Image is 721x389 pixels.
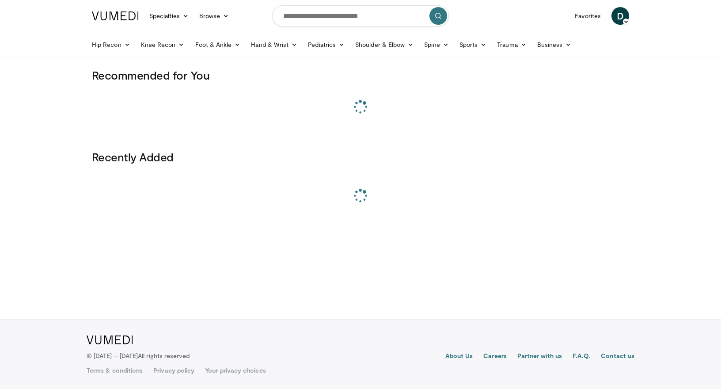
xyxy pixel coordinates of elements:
a: Careers [483,351,507,362]
a: Sports [454,36,492,53]
img: VuMedi Logo [87,336,133,344]
a: Your privacy choices [205,366,266,375]
p: © [DATE] – [DATE] [87,351,190,360]
h3: Recently Added [92,150,629,164]
a: Favorites [569,7,606,25]
a: Contact us [601,351,634,362]
span: All rights reserved [138,352,190,359]
a: Partner with us [517,351,562,362]
input: Search topics, interventions [272,5,449,27]
img: VuMedi Logo [92,11,139,20]
a: Hip Recon [87,36,136,53]
a: Shoulder & Elbow [350,36,419,53]
a: Foot & Ankle [190,36,246,53]
h3: Recommended for You [92,68,629,82]
a: Terms & conditions [87,366,143,375]
a: Hand & Wrist [246,36,303,53]
a: Business [532,36,577,53]
a: Knee Recon [136,36,190,53]
a: Trauma [492,36,532,53]
a: Privacy policy [153,366,194,375]
a: Browse [194,7,235,25]
a: Pediatrics [303,36,350,53]
a: Specialties [144,7,194,25]
a: About Us [445,351,473,362]
a: Spine [419,36,454,53]
a: F.A.Q. [573,351,590,362]
a: D [611,7,629,25]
